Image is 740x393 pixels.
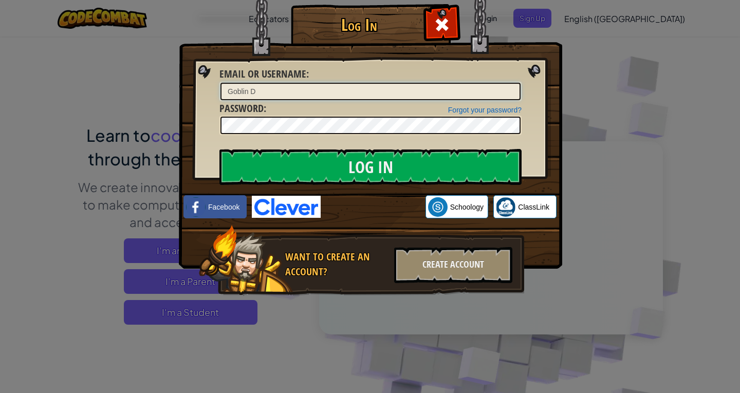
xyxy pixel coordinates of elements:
[428,197,448,217] img: schoology.png
[285,250,388,279] div: Want to create an account?
[252,196,321,218] img: clever-logo-blue.png
[293,16,424,34] h1: Log In
[321,196,425,218] iframe: Sign in with Google Button
[518,202,549,212] span: ClassLink
[448,106,522,114] a: Forgot your password?
[394,247,512,283] div: Create Account
[219,101,264,115] span: Password
[186,197,206,217] img: facebook_small.png
[450,202,484,212] span: Schoology
[219,149,522,185] input: Log In
[208,202,239,212] span: Facebook
[219,67,306,81] span: Email or Username
[219,101,266,116] label: :
[496,197,515,217] img: classlink-logo-small.png
[219,67,309,82] label: :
